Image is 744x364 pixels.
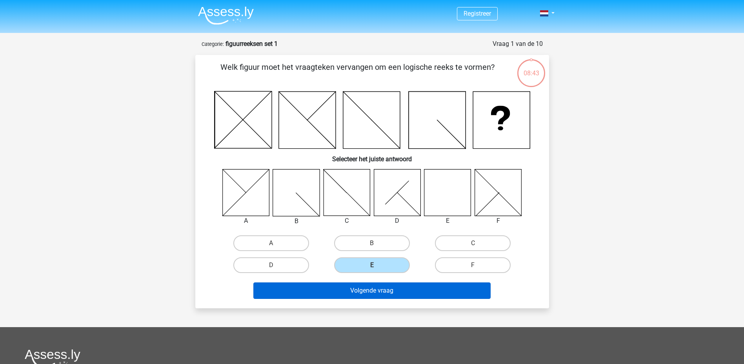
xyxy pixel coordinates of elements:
label: B [334,235,410,251]
label: F [435,257,511,273]
label: D [233,257,309,273]
div: F [469,216,528,226]
h6: Selecteer het juiste antwoord [208,149,537,163]
div: B [267,217,326,226]
div: E [418,216,477,226]
strong: figuurreeksen set 1 [226,40,278,47]
label: C [435,235,511,251]
img: Assessly [198,6,254,25]
label: A [233,235,309,251]
a: Registreer [464,10,491,17]
button: Volgende vraag [253,282,491,299]
div: Vraag 1 van de 10 [493,39,543,49]
p: Welk figuur moet het vraagteken vervangen om een logische reeks te vormen? [208,61,507,85]
div: A [216,216,276,226]
label: E [334,257,410,273]
div: D [368,216,427,226]
small: Categorie: [202,41,224,47]
div: C [317,216,377,226]
div: 08:43 [517,58,546,78]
